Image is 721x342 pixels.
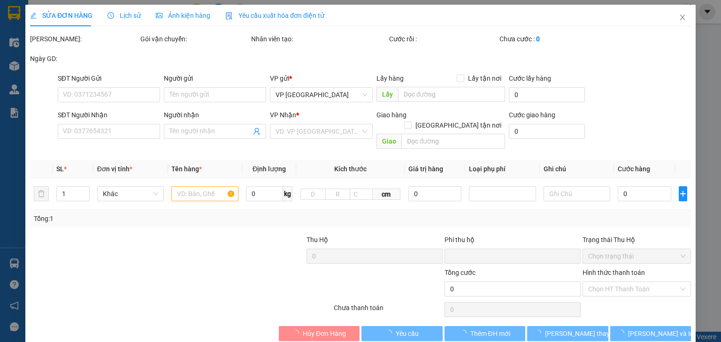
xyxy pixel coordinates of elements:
input: Cước lấy hàng [509,87,585,102]
span: VP Đà Nẵng [276,88,367,102]
button: delete [34,186,49,201]
span: loading [535,330,545,336]
input: VD: Bàn, Ghế [171,186,238,201]
span: Tổng cước [445,269,476,276]
div: Nhân viên tạo: [251,34,387,44]
b: 0 [536,35,540,43]
span: [PERSON_NAME] thay đổi [545,328,620,339]
span: loading [460,330,470,336]
div: Phí thu hộ [445,235,581,249]
span: cm [372,189,400,200]
div: Người nhận [164,110,266,120]
div: Tổng: 1 [34,213,279,224]
span: loading [618,330,628,336]
span: Lấy tận nơi [464,73,505,84]
span: VP Nhận [270,111,296,119]
span: Định lượng [253,165,286,173]
span: Giao hàng [376,111,406,119]
span: Cước hàng [618,165,650,173]
th: Ghi chú [540,160,614,178]
span: Yêu cầu xuất hóa đơn điện tử [225,12,324,19]
div: Ngày GD: [30,53,138,64]
span: kg [283,186,292,201]
span: Giá trị hàng [408,165,443,173]
span: loading [385,330,396,336]
span: [PERSON_NAME] và In [628,328,694,339]
button: Yêu cầu [361,326,443,341]
span: Khác [103,187,159,201]
span: Đơn vị tính [97,165,132,173]
div: Gói vận chuyển: [140,34,249,44]
span: Lấy hàng [376,75,403,82]
div: Cước rồi : [389,34,498,44]
button: Thêm ĐH mới [445,326,526,341]
input: Dọc đường [401,134,505,149]
label: Cước lấy hàng [509,75,551,82]
button: Hủy Đơn Hàng [279,326,360,341]
span: Thu Hộ [306,236,328,243]
div: SĐT Người Gửi [58,73,160,84]
span: Chọn trạng thái [588,249,685,263]
div: Chưa thanh toán [333,303,443,319]
span: Lịch sử [107,12,141,19]
button: [PERSON_NAME] thay đổi [527,326,608,341]
span: SỬA ĐƠN HÀNG [30,12,92,19]
span: Ảnh kiện hàng [156,12,210,19]
th: Loại phụ phí [465,160,540,178]
button: Close [669,5,696,31]
input: R [325,189,350,200]
div: Người gửi [164,73,266,84]
span: Kích thước [334,165,367,173]
span: [GEOGRAPHIC_DATA] tận nơi [412,120,505,130]
span: Hủy Đơn Hàng [303,328,346,339]
span: Giao [376,134,401,149]
div: SĐT Người Nhận [58,110,160,120]
img: icon [225,12,233,20]
input: C [350,189,372,200]
input: Ghi Chú [544,186,611,201]
span: loading [292,330,303,336]
span: clock-circle [107,12,114,19]
span: Thêm ĐH mới [470,328,510,339]
label: Hình thức thanh toán [583,269,645,276]
div: [PERSON_NAME]: [30,34,138,44]
button: plus [679,186,687,201]
input: Dọc đường [398,87,505,102]
span: picture [156,12,162,19]
input: D [300,189,326,200]
div: VP gửi [270,73,372,84]
span: close [679,14,686,21]
span: Tên hàng [171,165,202,173]
label: Cước giao hàng [509,111,555,119]
span: Yêu cầu [396,328,419,339]
span: SL [56,165,64,173]
span: plus [679,190,687,198]
input: Cước giao hàng [509,124,585,139]
div: Trạng thái Thu Hộ [583,235,691,245]
span: edit [30,12,37,19]
span: user-add [253,128,261,135]
button: [PERSON_NAME] và In [610,326,691,341]
div: Chưa cước : [499,34,608,44]
span: Lấy [376,87,398,102]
